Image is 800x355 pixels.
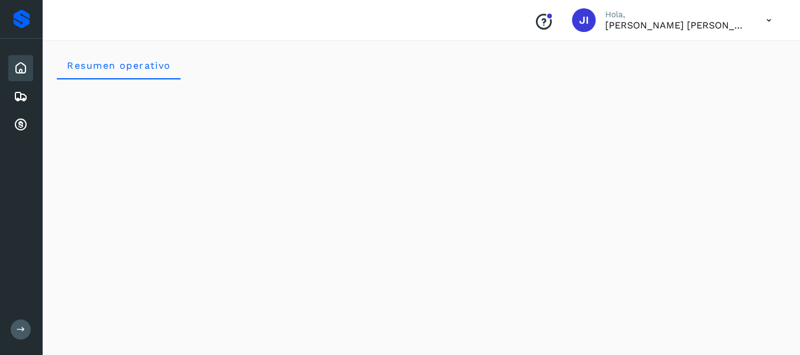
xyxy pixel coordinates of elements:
div: Inicio [8,55,33,81]
div: Embarques [8,84,33,110]
p: Hola, [605,9,747,20]
p: JOHNATAN IVAN ESQUIVEL MEDRANO [605,20,747,31]
span: Resumen operativo [66,60,171,71]
div: Cuentas por cobrar [8,112,33,138]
